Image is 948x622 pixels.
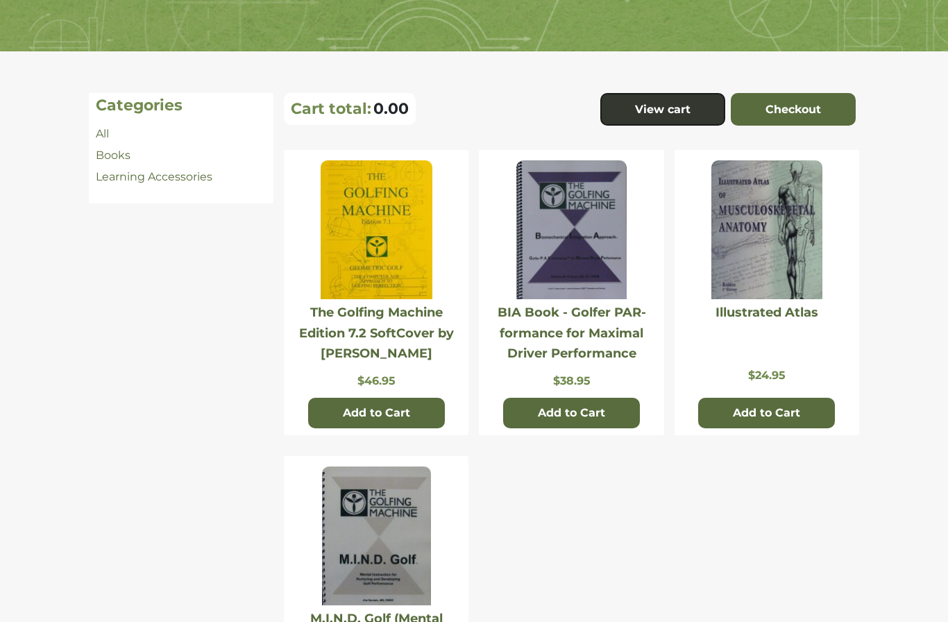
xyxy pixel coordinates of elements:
[308,398,445,428] button: Add to Cart
[291,374,462,387] p: $46.95
[373,99,409,118] span: 0.00
[600,93,725,126] a: View cart
[291,99,371,118] p: Cart total:
[96,127,109,140] a: All
[711,160,822,299] img: Illustrated Atlas
[322,466,431,605] img: Website-photo-MIND.jpg
[516,160,627,299] img: BIA Book - Golfer PAR-formance for Maximal Driver Performance
[321,160,432,299] img: The Golfing Machine Edition 7.2 SoftCover by Homer Kelley
[716,305,818,320] a: Illustrated Atlas
[486,374,657,387] p: $38.95
[96,96,266,115] h4: Categories
[682,369,852,382] p: $24.95
[503,398,640,428] button: Add to Cart
[731,93,856,126] a: Checkout
[698,398,835,428] button: Add to Cart
[299,305,454,361] a: The Golfing Machine Edition 7.2 SoftCover by [PERSON_NAME]
[96,149,130,162] a: Books
[96,170,212,183] a: Learning Accessories
[498,305,646,361] a: BIA Book - Golfer PAR-formance for Maximal Driver Performance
